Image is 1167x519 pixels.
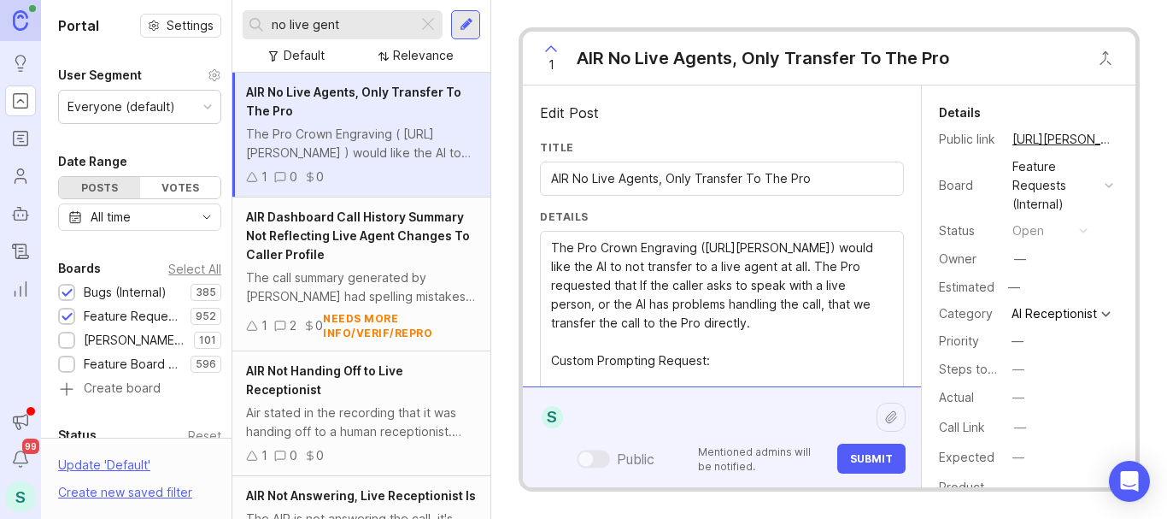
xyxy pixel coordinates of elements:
div: Owner [939,250,999,268]
div: — [1012,448,1024,467]
a: AIR No Live Agents, Only Transfer To The ProThe Pro Crown Engraving ( [URL][PERSON_NAME] ) would ... [232,73,490,198]
div: 1 [261,316,267,335]
div: — [1014,418,1026,437]
a: Autopilot [5,198,36,229]
a: Users [5,161,36,192]
a: Roadmaps [5,123,36,154]
label: Details [540,209,904,224]
textarea: The Pro Crown Engraving ([URL][PERSON_NAME]) would like the AI to not transfer to a live agent at... [551,239,893,389]
h1: Portal [58,15,99,36]
div: 0 [290,446,297,465]
div: — [1014,478,1026,497]
div: Create new saved filter [58,483,192,502]
label: Expected [939,450,994,464]
label: Call Link [939,420,985,434]
span: Settings [167,17,214,34]
div: Reset [188,431,221,440]
div: Estimated [939,281,994,293]
button: Notifications [5,444,36,475]
div: S [542,406,563,428]
div: Feature Board Sandbox [DATE] [84,355,182,374]
button: Call Link [1009,416,1031,439]
a: AIR Dashboard Call History Summary Not Reflecting Live Agent Changes To Caller ProfileThe call su... [232,198,490,351]
div: Select All [168,264,221,274]
div: Date Range [58,151,127,172]
div: Status [939,221,999,240]
div: Feature Requests (Internal) [84,307,182,326]
div: Public [617,449,654,469]
span: 1 [548,56,554,74]
p: 101 [199,333,216,347]
div: Posts [59,177,140,198]
div: Details [939,103,981,123]
a: Create board [58,382,221,398]
div: — [1012,332,1023,351]
div: Open Intercom Messenger [1109,461,1150,502]
div: All time [91,208,131,227]
div: Votes [140,177,221,198]
div: AI Receptionist [1012,308,1097,320]
a: AIR Not Handing Off to Live ReceptionistAir stated in the recording that it was handing off to a ... [232,351,490,476]
div: Status [58,425,97,445]
div: — [1003,276,1025,298]
div: [PERSON_NAME] (Public) [84,331,185,350]
button: Expected [1007,446,1029,469]
p: 952 [196,310,216,323]
div: — [1012,360,1024,379]
img: Canny Home [13,10,28,30]
div: open [1012,221,1044,240]
a: Reporting [5,274,36,304]
label: Priority [939,333,979,348]
p: 596 [196,357,216,371]
span: AIR Not Answering, Live Receptionist Is [246,488,476,503]
div: 1 [261,446,267,465]
input: Search... [272,15,411,34]
svg: toggle icon [193,210,220,224]
button: ProductboardID [1009,476,1031,498]
div: Bugs (Internal) [84,283,167,302]
div: The Pro Crown Engraving ( [URL][PERSON_NAME] ) would like the AI to not transfer to a live agent ... [246,125,477,162]
div: 0 [290,168,297,186]
span: Submit [850,452,893,465]
div: 0 [316,446,324,465]
div: Board [939,176,999,195]
div: Public link [939,130,999,149]
div: needs more info/verif/repro [323,311,477,340]
span: AIR Not Handing Off to Live Receptionist [246,363,403,397]
div: 0 [316,168,324,186]
div: — [1012,388,1024,407]
span: AIR No Live Agents, Only Transfer To The Pro [246,85,461,118]
button: S [5,481,36,512]
a: Ideas [5,48,36,79]
div: Air stated in the recording that it was handing off to a human receptionist. This did not happen ... [246,404,477,441]
div: User Segment [58,65,142,86]
div: Category [939,304,999,323]
label: Title [540,140,904,155]
p: Mentioned admins will be notified. [698,445,827,474]
div: AIR No Live Agents, Only Transfer To The Pro [577,46,949,70]
button: Steps to Reproduce [1007,358,1029,380]
button: Settings [140,14,221,38]
div: Update ' Default ' [58,456,150,483]
button: Submit [837,444,906,474]
div: Everyone (default) [67,97,175,116]
div: 1 [261,168,267,186]
a: Changelog [5,236,36,267]
label: Steps to Reproduce [939,362,1055,376]
div: Edit Post [540,103,904,123]
span: AIR Dashboard Call History Summary Not Reflecting Live Agent Changes To Caller Profile [246,209,470,262]
label: Actual [939,390,974,404]
label: ProductboardID [939,480,1029,494]
div: — [1014,250,1026,268]
a: Portal [5,86,36,116]
a: [URL][PERSON_NAME] [1007,128,1118,150]
button: Actual [1007,386,1029,409]
div: Boards [58,258,101,279]
button: Announcements [5,406,36,437]
div: Feature Requests (Internal) [1012,157,1098,214]
p: 385 [196,286,216,299]
div: 2 [290,316,296,335]
input: Short, descriptive title [551,169,893,188]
